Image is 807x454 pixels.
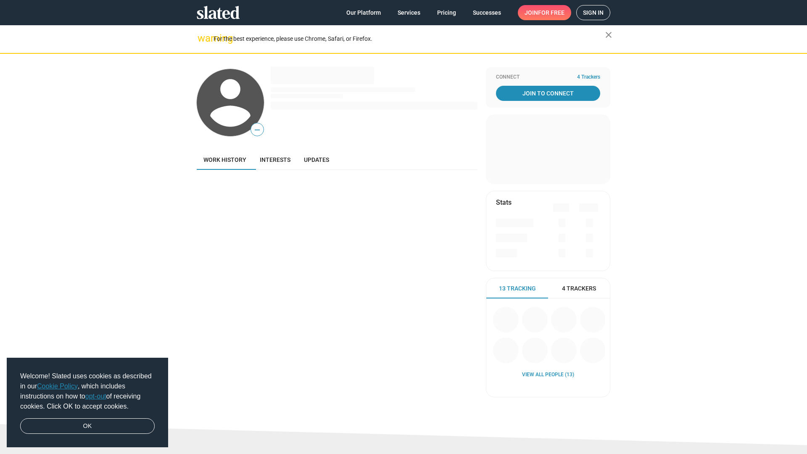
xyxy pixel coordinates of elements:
[398,5,420,20] span: Services
[346,5,381,20] span: Our Platform
[85,393,106,400] a: opt-out
[496,74,600,81] div: Connect
[518,5,571,20] a: Joinfor free
[576,5,610,20] a: Sign in
[20,371,155,412] span: Welcome! Slated uses cookies as described in our , which includes instructions on how to of recei...
[473,5,501,20] span: Successes
[538,5,564,20] span: for free
[214,33,605,45] div: For the best experience, please use Chrome, Safari, or Firefox.
[466,5,508,20] a: Successes
[197,150,253,170] a: Work history
[20,418,155,434] a: dismiss cookie message
[253,150,297,170] a: Interests
[37,383,78,390] a: Cookie Policy
[498,86,599,101] span: Join To Connect
[562,285,596,293] span: 4 Trackers
[260,156,290,163] span: Interests
[203,156,246,163] span: Work history
[496,198,512,207] mat-card-title: Stats
[251,124,264,135] span: —
[430,5,463,20] a: Pricing
[297,150,336,170] a: Updates
[7,358,168,448] div: cookieconsent
[304,156,329,163] span: Updates
[198,33,208,43] mat-icon: warning
[522,372,574,378] a: View all People (13)
[577,74,600,81] span: 4 Trackers
[583,5,604,20] span: Sign in
[604,30,614,40] mat-icon: close
[499,285,536,293] span: 13 Tracking
[437,5,456,20] span: Pricing
[525,5,564,20] span: Join
[496,86,600,101] a: Join To Connect
[340,5,388,20] a: Our Platform
[391,5,427,20] a: Services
